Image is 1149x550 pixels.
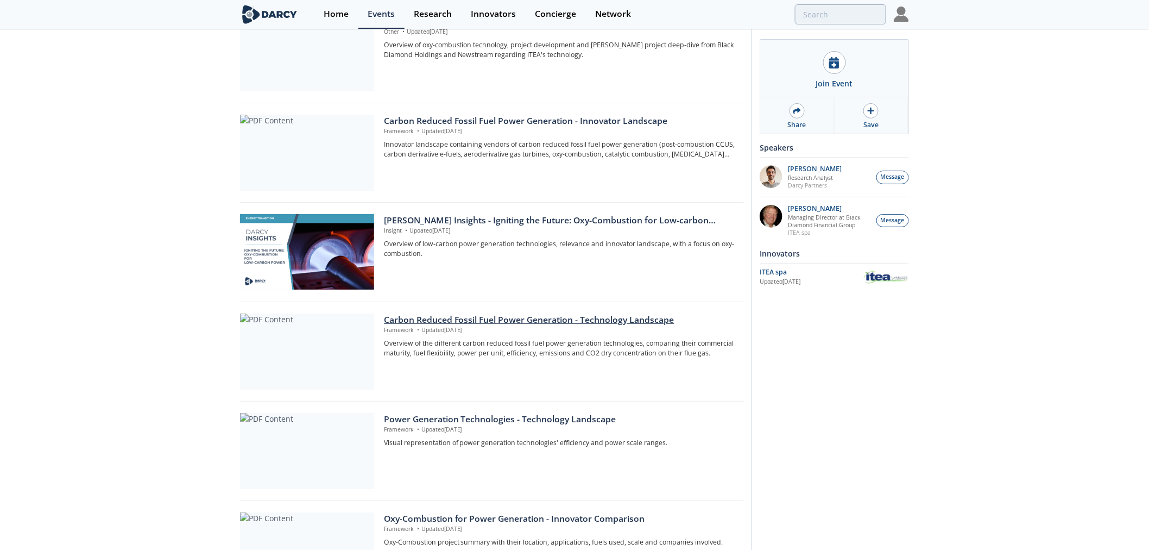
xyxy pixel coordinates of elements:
div: Research [414,10,452,18]
div: Updated [DATE] [760,278,863,286]
div: Save [863,120,879,130]
div: Carbon Reduced Fossil Fuel Power Generation - Technology Landscape [384,314,736,327]
div: Power Generation Technologies - Technology Landscape [384,413,736,426]
span: • [415,525,421,533]
div: Carbon Reduced Fossil Fuel Power Generation - Innovator Landscape [384,115,736,128]
img: 5c882eca-8b14-43be-9dc2-518e113e9a37 [760,205,782,228]
p: Overview of low-carbon power generation technologies, relevance and innovator landscape, with a f... [384,239,736,259]
span: • [415,326,421,334]
p: Other Updated [DATE] [384,28,736,36]
div: Oxy-Combustion for Power Generation - Innovator Comparison [384,512,736,526]
p: ITEA spa [788,229,871,236]
img: e78dc165-e339-43be-b819-6f39ce58aec6 [760,165,782,188]
p: [PERSON_NAME] [788,165,842,173]
p: Darcy Partners [788,182,842,189]
img: ITEA spa [863,269,909,285]
a: PDF Content Carbon Reduced Fossil Fuel Power Generation - Innovator Landscape Framework •Updated[... [240,115,744,191]
p: Framework Updated [DATE] [384,326,736,335]
p: Framework Updated [DATE] [384,525,736,534]
span: • [415,127,421,135]
button: Message [876,171,909,184]
div: Events [368,10,395,18]
p: Innovator landscape containing vendors of carbon reduced fossil fuel power generation (post-combu... [384,140,736,160]
div: Innovators [760,244,909,263]
p: Managing Director at Black Diamond Financial Group [788,214,871,229]
a: PDF Content Black Diamond Holdings & Newstream - Oxy-Combustion Projects Other •Updated[DATE] Ove... [240,15,744,91]
p: Research Analyst [788,174,842,182]
p: Insight Updated [DATE] [384,227,736,235]
p: Overview of the different carbon reduced fossil fuel power generation technologies, comparing the... [384,339,736,359]
div: Network [595,10,631,18]
div: Innovators [471,10,516,18]
div: Join Event [816,78,853,89]
div: Share [788,120,806,130]
img: logo-wide.svg [240,5,299,24]
p: Framework Updated [DATE] [384,426,736,434]
p: Framework Updated [DATE] [384,127,736,136]
span: Message [881,173,905,182]
p: [PERSON_NAME] [788,205,871,212]
span: • [403,227,409,234]
img: Profile [894,7,909,22]
span: • [401,28,407,35]
div: Concierge [535,10,576,18]
button: Message [876,214,909,228]
p: Visual representation of power generation technologies' efficiency and power scale ranges. [384,438,736,448]
a: PDF Content Carbon Reduced Fossil Fuel Power Generation - Technology Landscape Framework •Updated... [240,314,744,390]
a: PDF Content Power Generation Technologies - Technology Landscape Framework •Updated[DATE] Visual ... [240,413,744,489]
input: Advanced Search [795,4,886,24]
p: Overview of oxy-combustion technology, project development and [PERSON_NAME] project deep-dive fr... [384,40,736,60]
p: Oxy-Combustion project summary with their location, applications, fuels used, scale and companies... [384,537,736,547]
a: ITEA spa Updated[DATE] ITEA spa [760,267,909,286]
div: Home [324,10,349,18]
div: Speakers [760,138,909,157]
span: Message [881,216,905,225]
a: Darcy Insights - Igniting the Future: Oxy-Combustion for Low-carbon power preview [PERSON_NAME] I... [240,214,744,290]
div: ITEA spa [760,267,863,277]
div: [PERSON_NAME] Insights - Igniting the Future: Oxy-Combustion for Low-carbon power [384,214,736,227]
span: • [415,426,421,433]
